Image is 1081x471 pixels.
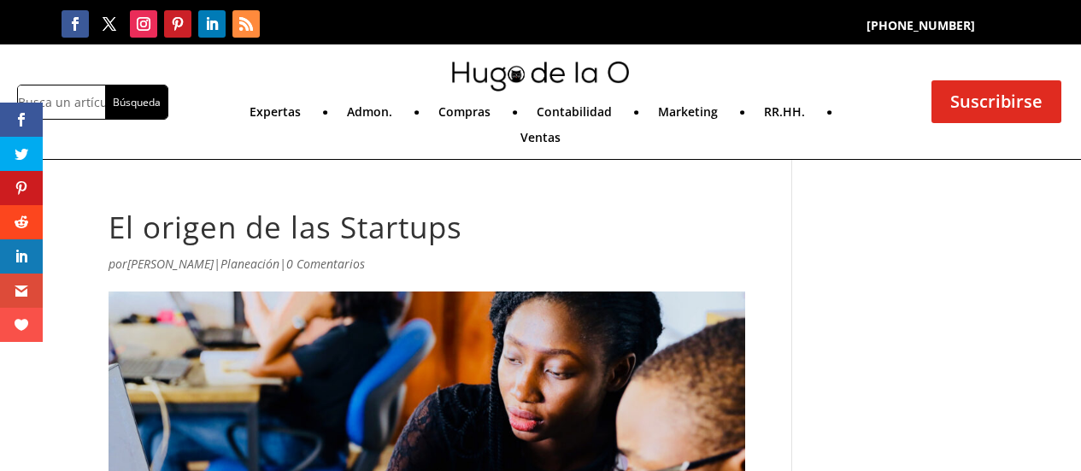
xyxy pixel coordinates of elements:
a: Seguir en RSS [232,10,260,38]
a: [PERSON_NAME] [127,256,214,272]
a: Contabilidad [537,106,612,125]
a: Seguir en X [96,10,123,38]
a: Seguir en Facebook [62,10,89,38]
p: [PHONE_NUMBER] [761,15,1081,36]
img: mini-hugo-de-la-o-logo [452,62,630,91]
a: RR.HH. [764,106,805,125]
a: Expertas [250,106,301,125]
h1: El origen de las Startups [109,209,745,254]
a: Admon. [347,106,392,125]
p: por | | [109,254,745,287]
a: Seguir en Instagram [130,10,157,38]
a: Suscribirse [931,80,1061,123]
a: Marketing [658,106,718,125]
a: Seguir en Pinterest [164,10,191,38]
a: Compras [438,106,491,125]
a: 0 Comentarios [286,256,365,272]
a: Seguir en LinkedIn [198,10,226,38]
a: Ventas [520,132,561,150]
a: mini-hugo-de-la-o-logo [452,79,630,95]
input: Busca un artículo [18,85,105,119]
a: Planeación [220,256,279,272]
input: Búsqueda [105,85,167,119]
